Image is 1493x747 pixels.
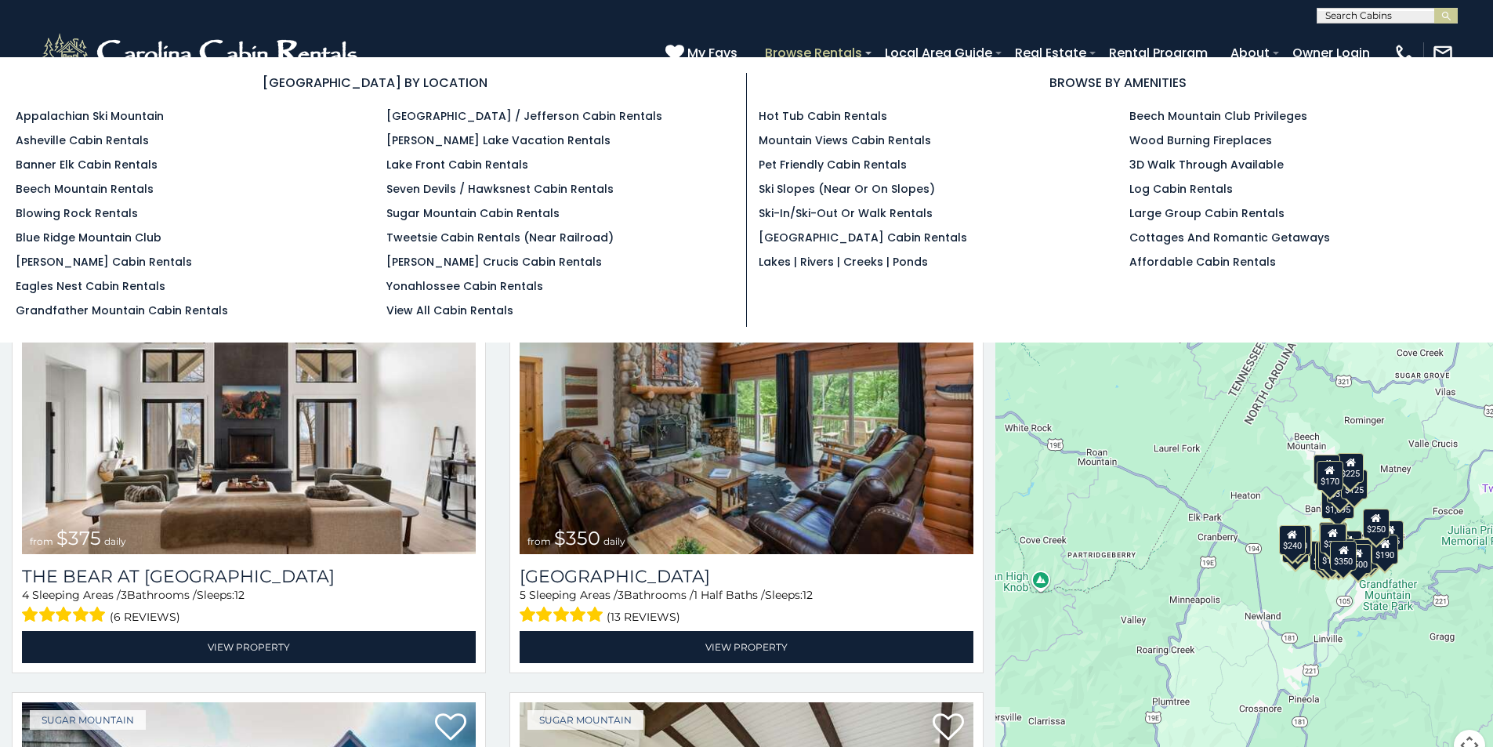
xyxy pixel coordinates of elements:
a: View Property [22,631,476,663]
a: Large Group Cabin Rentals [1129,205,1285,221]
div: $200 [1335,531,1362,560]
a: Beech Mountain Club Privileges [1129,108,1307,124]
span: 3 [618,588,624,602]
span: 5 [520,588,526,602]
span: 4 [22,588,29,602]
a: Seven Devils / Hawksnest Cabin Rentals [386,181,614,197]
img: phone-regular-white.png [1393,42,1415,64]
a: [GEOGRAPHIC_DATA] [520,566,973,587]
h3: [GEOGRAPHIC_DATA] BY LOCATION [16,73,734,92]
a: [PERSON_NAME] Crucis Cabin Rentals [386,254,602,270]
a: Cottages and Romantic Getaways [1129,230,1330,245]
a: Appalachian Ski Mountain [16,108,164,124]
div: $240 [1279,525,1306,555]
a: Add to favorites [435,712,466,745]
span: (6 reviews) [110,607,180,627]
a: [PERSON_NAME] Lake Vacation Rentals [386,132,611,148]
a: Tweetsie Cabin Rentals (Near Railroad) [386,230,614,245]
span: 1 Half Baths / [694,588,765,602]
a: Log Cabin Rentals [1129,181,1233,197]
span: 12 [803,588,813,602]
a: Sugar Mountain [30,710,146,730]
a: Affordable Cabin Rentals [1129,254,1276,270]
a: About [1223,39,1277,67]
a: [PERSON_NAME] Cabin Rentals [16,254,192,270]
div: $1,095 [1321,489,1354,519]
a: Browse Rentals [757,39,870,67]
div: $500 [1345,544,1372,574]
a: Owner Login [1285,39,1378,67]
div: $175 [1318,540,1345,570]
div: $155 [1377,520,1404,550]
a: View Property [520,631,973,663]
a: 3D Walk Through Available [1129,157,1284,172]
div: $225 [1338,453,1364,483]
h3: Grouse Moor Lodge [520,566,973,587]
a: Grouse Moor Lodge from $350 daily [520,250,973,554]
a: Local Area Guide [877,39,1000,67]
div: $250 [1363,509,1390,538]
img: Grouse Moor Lodge [520,250,973,554]
a: Hot Tub Cabin Rentals [759,108,887,124]
div: $300 [1320,524,1346,553]
span: 12 [234,588,245,602]
a: Beech Mountain Rentals [16,181,154,197]
a: Lakes | Rivers | Creeks | Ponds [759,254,928,270]
img: White-1-2.png [39,30,364,77]
a: The Bear At [GEOGRAPHIC_DATA] [22,566,476,587]
div: $190 [1319,522,1346,552]
a: Wood Burning Fireplaces [1129,132,1272,148]
a: Sugar Mountain [527,710,643,730]
a: The Bear At Sugar Mountain from $375 daily [22,250,476,554]
div: $350 [1331,541,1357,571]
div: $155 [1316,542,1343,571]
span: from [527,535,551,547]
span: My Favs [687,43,737,63]
a: Sugar Mountain Cabin Rentals [386,205,560,221]
a: Mountain Views Cabin Rentals [759,132,931,148]
div: $195 [1353,539,1379,569]
div: $170 [1317,461,1343,491]
div: $125 [1341,470,1368,499]
div: $240 [1314,455,1341,484]
span: $350 [554,527,600,549]
a: Pet Friendly Cabin Rentals [759,157,907,172]
span: daily [603,535,625,547]
a: Blowing Rock Rentals [16,205,138,221]
a: [GEOGRAPHIC_DATA] / Jefferson Cabin Rentals [386,108,662,124]
span: 3 [121,588,127,602]
h3: The Bear At Sugar Mountain [22,566,476,587]
a: Lake Front Cabin Rentals [386,157,528,172]
a: [GEOGRAPHIC_DATA] Cabin Rentals [759,230,967,245]
a: Eagles Nest Cabin Rentals [16,278,165,294]
a: Asheville Cabin Rentals [16,132,149,148]
img: The Bear At Sugar Mountain [22,250,476,554]
a: View All Cabin Rentals [386,303,513,318]
div: $190 [1372,535,1399,564]
span: $375 [56,527,101,549]
a: Grandfather Mountain Cabin Rentals [16,303,228,318]
a: Yonahlossee Cabin Rentals [386,278,543,294]
a: Rental Program [1101,39,1216,67]
span: from [30,535,53,547]
h3: BROWSE BY AMENITIES [759,73,1478,92]
div: Sleeping Areas / Bathrooms / Sleeps: [22,587,476,627]
img: mail-regular-white.png [1432,42,1454,64]
span: (13 reviews) [607,607,680,627]
a: Banner Elk Cabin Rentals [16,157,158,172]
a: My Favs [665,43,741,63]
a: Ski Slopes (Near or On Slopes) [759,181,935,197]
a: Ski-in/Ski-Out or Walk Rentals [759,205,933,221]
div: Sleeping Areas / Bathrooms / Sleeps: [520,587,973,627]
a: Real Estate [1007,39,1094,67]
a: Add to favorites [933,712,964,745]
span: daily [104,535,126,547]
a: Blue Ridge Mountain Club [16,230,161,245]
